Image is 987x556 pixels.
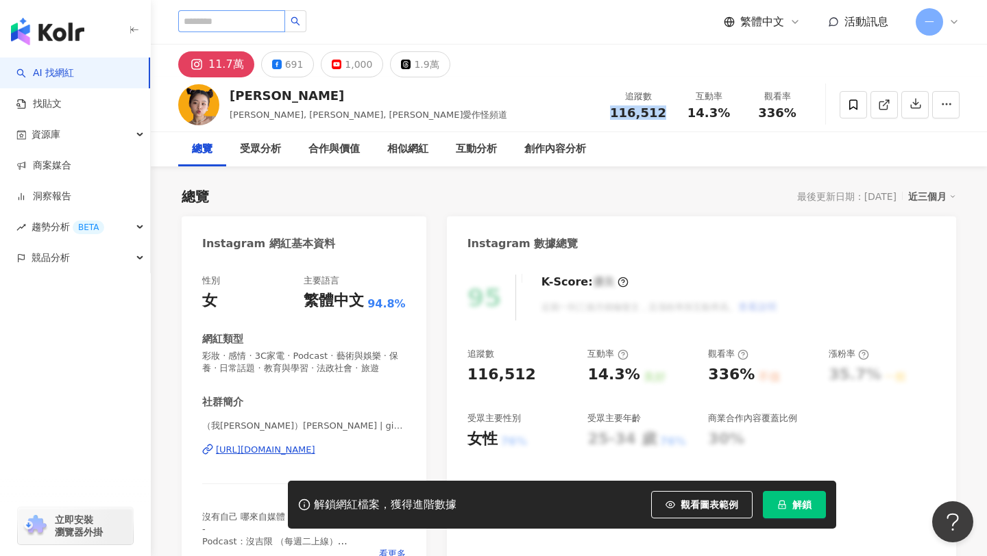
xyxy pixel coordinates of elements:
[683,90,735,103] div: 互動率
[178,84,219,125] img: KOL Avatar
[314,498,456,512] div: 解鎖網紅檔案，獲得進階數據
[844,15,888,28] span: 活動訊息
[387,141,428,157] div: 相似網紅
[467,364,536,386] div: 116,512
[587,348,628,360] div: 互動率
[414,55,439,74] div: 1.9萬
[908,188,956,205] div: 近三個月
[16,190,71,203] a: 洞察報告
[390,51,450,77] button: 1.9萬
[758,106,796,120] span: 336%
[708,348,748,360] div: 觀看率
[240,141,281,157] div: 受眾分析
[777,500,787,509] span: lock
[763,491,826,518] button: 解鎖
[202,332,243,346] div: 網紅類型
[610,105,666,120] span: 116,512
[202,290,217,312] div: 女
[216,444,315,456] div: [URL][DOMAIN_NAME]
[708,412,797,425] div: 商業合作內容覆蓋比例
[16,66,74,80] a: searchAI 找網紅
[32,212,104,242] span: 趨勢分析
[230,110,508,120] span: [PERSON_NAME], [PERSON_NAME], [PERSON_NAME]愛作怪頻道
[11,18,84,45] img: logo
[610,90,666,103] div: 追蹤數
[345,55,372,74] div: 1,000
[467,429,498,450] div: 女性
[202,420,406,432] span: （我[PERSON_NAME]）[PERSON_NAME] | giseleeel
[192,141,212,157] div: 總覽
[178,51,254,77] button: 11.7萬
[208,55,244,74] div: 11.7萬
[202,395,243,409] div: 社群簡介
[587,364,639,386] div: 14.3%
[230,87,508,104] div: [PERSON_NAME]
[32,242,70,273] span: 競品分析
[587,412,641,425] div: 受眾主要年齡
[182,187,209,206] div: 總覽
[202,444,406,456] a: [URL][DOMAIN_NAME]
[32,119,60,150] span: 資源庫
[467,348,494,360] div: 追蹤數
[321,51,383,77] button: 1,000
[792,499,812,510] span: 解鎖
[16,97,62,111] a: 找貼文
[751,90,803,103] div: 觀看率
[202,275,220,287] div: 性別
[202,236,335,251] div: Instagram 網紅基本資料
[467,412,521,425] div: 受眾主要性別
[16,223,26,232] span: rise
[651,491,753,518] button: 觀看圖表範例
[285,55,304,74] div: 691
[456,141,497,157] div: 互動分析
[925,14,934,29] span: 一
[708,364,755,386] div: 336%
[304,290,364,312] div: 繁體中文
[740,14,784,29] span: 繁體中文
[681,499,738,510] span: 觀看圖表範例
[261,51,315,77] button: 691
[22,515,49,537] img: chrome extension
[541,275,629,290] div: K-Score :
[18,507,133,544] a: chrome extension立即安裝 瀏覽器外掛
[73,220,104,234] div: BETA
[202,350,406,375] span: 彩妝 · 感情 · 3C家電 · Podcast · 藝術與娛樂 · 保養 · 日常話題 · 教育與學習 · 法政社會 · 旅遊
[291,16,300,26] span: search
[524,141,586,157] div: 創作內容分析
[797,191,897,202] div: 最後更新日期：[DATE]
[308,141,360,157] div: 合作與價值
[16,159,71,173] a: 商案媒合
[367,296,406,312] span: 94.8%
[829,348,869,360] div: 漲粉率
[304,275,339,287] div: 主要語言
[55,514,103,538] span: 立即安裝 瀏覽器外掛
[467,236,578,251] div: Instagram 數據總覽
[687,106,730,120] span: 14.3%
